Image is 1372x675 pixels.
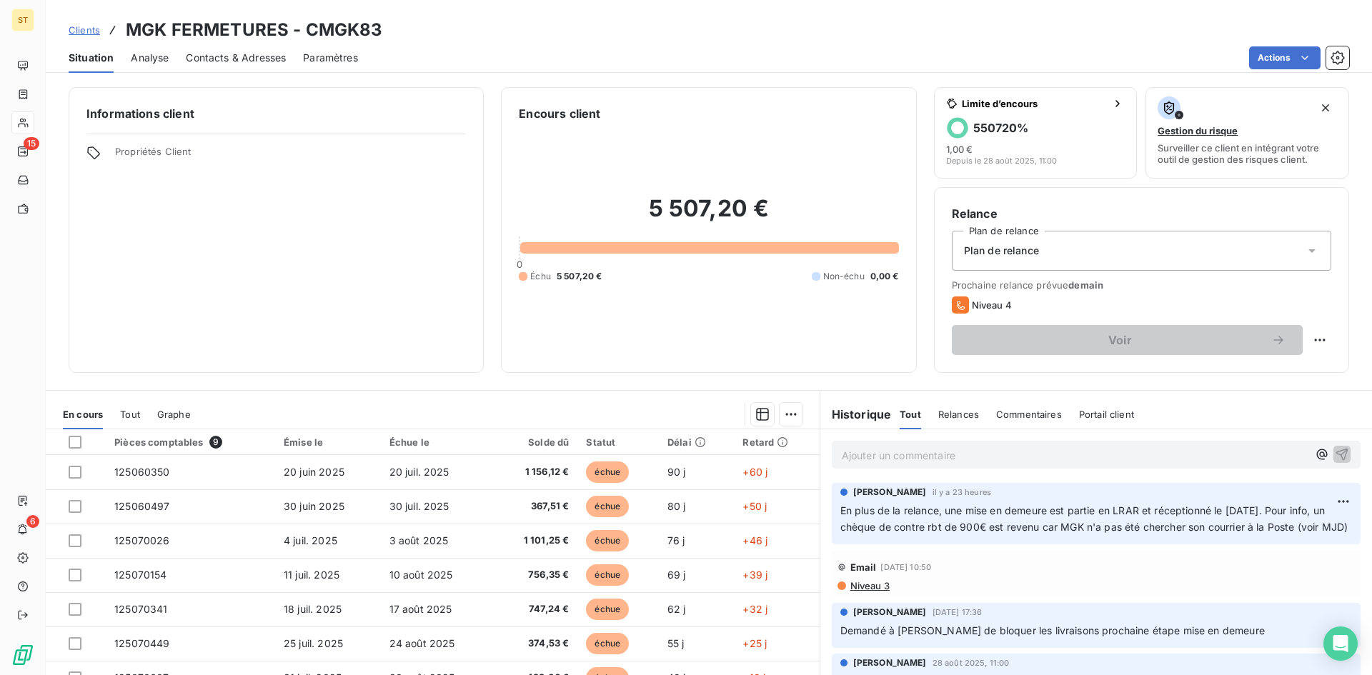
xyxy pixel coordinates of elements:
[1158,125,1238,136] span: Gestion du risque
[26,515,39,528] span: 6
[586,496,629,517] span: échue
[502,499,570,514] span: 367,51 €
[114,466,169,478] span: 125060350
[820,406,892,423] h6: Historique
[114,637,169,649] span: 125070449
[157,409,191,420] span: Graphe
[880,563,931,571] span: [DATE] 10:50
[284,603,342,615] span: 18 juil. 2025
[586,633,629,654] span: échue
[11,9,34,31] div: ST
[667,436,725,448] div: Délai
[840,504,1348,533] span: En plus de la relance, une mise en demeure est partie en LRAR et réceptionné le [DATE]. Pour info...
[667,534,685,546] span: 76 j
[586,461,629,483] span: échue
[742,603,767,615] span: +32 j
[934,87,1138,179] button: Limite d’encours550720%1,00 €Depuis le 28 août 2025, 11:00
[742,569,767,581] span: +39 j
[938,409,979,420] span: Relances
[186,51,286,65] span: Contacts & Adresses
[952,279,1331,291] span: Prochaine relance prévue
[126,17,382,43] h3: MGK FERMETURES - CMGK83
[114,569,166,581] span: 125070154
[742,637,767,649] span: +25 j
[114,534,169,546] span: 125070026
[63,409,103,420] span: En cours
[115,146,466,166] span: Propriétés Client
[946,156,1057,165] span: Depuis le 28 août 2025, 11:00
[853,606,927,619] span: [PERSON_NAME]
[1158,142,1337,165] span: Surveiller ce client en intégrant votre outil de gestion des risques client.
[586,530,629,551] span: échue
[586,599,629,620] span: échue
[853,656,927,669] span: [PERSON_NAME]
[933,608,983,616] span: [DATE] 17:36
[586,436,650,448] div: Statut
[284,500,344,512] span: 30 juin 2025
[389,436,484,448] div: Échue le
[667,569,686,581] span: 69 j
[519,105,600,122] h6: Encours client
[964,244,1039,258] span: Plan de relance
[870,270,899,283] span: 0,00 €
[667,500,686,512] span: 80 j
[69,24,100,36] span: Clients
[933,659,1010,667] span: 28 août 2025, 11:00
[667,637,685,649] span: 55 j
[933,488,991,496] span: il y a 23 heures
[952,325,1303,355] button: Voir
[742,500,767,512] span: +50 j
[1068,279,1103,291] span: demain
[557,270,602,283] span: 5 507,20 €
[502,534,570,548] span: 1 101,25 €
[502,465,570,479] span: 1 156,12 €
[849,580,890,591] span: Niveau 3
[530,270,551,283] span: Échu
[114,500,169,512] span: 125060497
[742,534,767,546] span: +46 j
[1323,626,1358,661] div: Open Intercom Messenger
[69,51,114,65] span: Situation
[131,51,169,65] span: Analyse
[900,409,921,420] span: Tout
[24,137,39,150] span: 15
[973,121,1028,135] h6: 550720 %
[11,644,34,666] img: Logo LeanPay
[284,637,343,649] span: 25 juil. 2025
[1145,87,1349,179] button: Gestion du risqueSurveiller ce client en intégrant votre outil de gestion des risques client.
[946,144,973,155] span: 1,00 €
[389,534,449,546] span: 3 août 2025
[972,299,1012,311] span: Niveau 4
[952,205,1331,222] h6: Relance
[284,534,337,546] span: 4 juil. 2025
[853,486,927,499] span: [PERSON_NAME]
[284,466,344,478] span: 20 juin 2025
[69,23,100,37] a: Clients
[120,409,140,420] span: Tout
[823,270,865,283] span: Non-échu
[209,436,222,449] span: 9
[389,466,449,478] span: 20 juil. 2025
[850,561,877,573] span: Email
[1079,409,1134,420] span: Portail client
[667,603,686,615] span: 62 j
[389,637,455,649] span: 24 août 2025
[284,436,372,448] div: Émise le
[86,105,466,122] h6: Informations client
[502,568,570,582] span: 756,35 €
[1249,46,1321,69] button: Actions
[114,603,167,615] span: 125070341
[502,602,570,616] span: 747,24 €
[586,564,629,586] span: échue
[840,624,1265,636] span: Demandé à [PERSON_NAME] de bloquer les livraisons prochaine étape mise en demeure
[517,259,522,270] span: 0
[742,436,810,448] div: Retard
[303,51,358,65] span: Paramètres
[284,569,339,581] span: 11 juil. 2025
[389,603,452,615] span: 17 août 2025
[742,466,767,478] span: +60 j
[969,334,1271,346] span: Voir
[996,409,1062,420] span: Commentaires
[389,569,453,581] span: 10 août 2025
[502,636,570,651] span: 374,53 €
